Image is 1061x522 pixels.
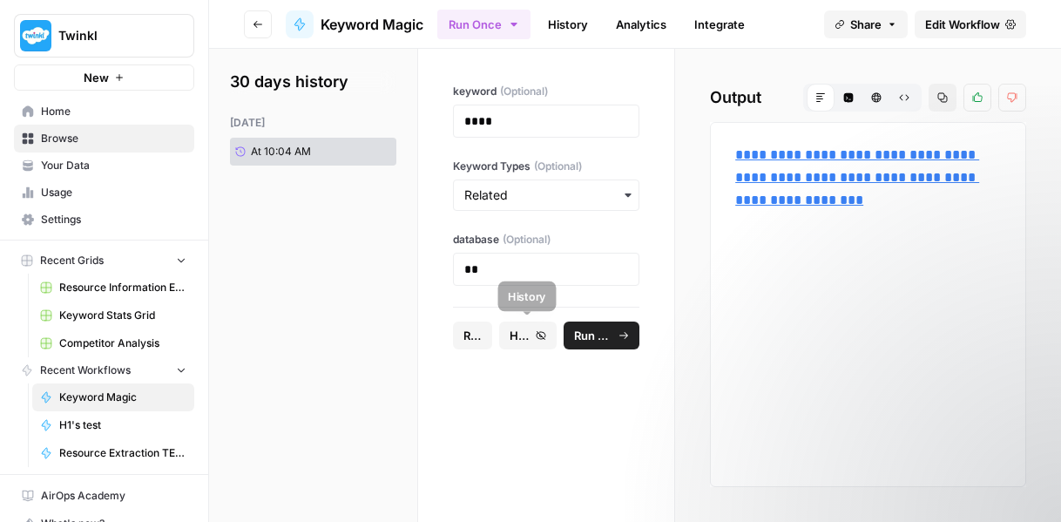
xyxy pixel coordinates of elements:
span: Recent Workflows [40,363,131,378]
span: Keyword Magic [59,390,186,405]
span: Usage [41,185,186,200]
span: (Optional) [503,232,551,247]
span: Keyword Stats Grid [59,308,186,323]
img: logo_orange.svg [28,28,42,42]
button: History [499,322,557,349]
a: Resource Information Extraction and Descriptions [32,274,194,302]
span: New [84,69,109,86]
a: AirOps Academy [14,482,194,510]
button: Run Workflow [564,322,640,349]
input: Related [464,186,628,204]
label: keyword [453,84,639,99]
span: Browse [41,131,186,146]
span: At 10:04 AM [251,144,311,159]
span: (Optional) [534,159,582,174]
button: Share [824,10,908,38]
a: Settings [14,206,194,234]
img: Twinkl Logo [20,20,51,51]
a: H1's test [32,411,194,439]
span: Settings [41,212,186,227]
span: Run Workflow [574,327,614,344]
div: [DATE] [230,115,396,131]
button: Reset [453,322,492,349]
span: Share [850,16,882,33]
a: At 10:04 AM [230,138,360,166]
span: Recent Grids [40,253,104,268]
a: Browse [14,125,194,153]
a: Edit Workflow [915,10,1026,38]
a: Analytics [605,10,677,38]
div: Keywords by Traffic [193,103,294,114]
button: Run Once [437,10,530,39]
a: Resource Extraction TEST [32,439,194,467]
a: Competitor Analysis [32,329,194,357]
span: Twinkl [58,27,164,44]
a: Integrate [684,10,755,38]
a: History [537,10,598,38]
span: H1's test [59,417,186,433]
label: Keyword Types [453,159,639,174]
div: Domain: [DOMAIN_NAME] [45,45,192,59]
button: Recent Workflows [14,357,194,383]
img: tab_keywords_by_traffic_grey.svg [173,101,187,115]
span: Reset [463,327,482,344]
span: Home [41,104,186,119]
a: Home [14,98,194,125]
div: v 4.0.25 [49,28,85,42]
button: Recent Grids [14,247,194,274]
span: AirOps Academy [41,488,186,504]
div: Domain Overview [66,103,156,114]
span: Edit Workflow [925,16,1000,33]
label: database [453,232,639,247]
a: Keyword Magic [32,383,194,411]
span: (Optional) [500,84,548,99]
span: Resource Information Extraction and Descriptions [59,280,186,295]
button: Workspace: Twinkl [14,14,194,58]
span: Resource Extraction TEST [59,445,186,461]
span: Keyword Magic [321,14,423,35]
span: History [510,327,530,344]
a: Keyword Magic [286,10,423,38]
a: Usage [14,179,194,207]
span: Your Data [41,158,186,173]
a: Your Data [14,152,194,180]
h2: 30 days history [230,70,396,94]
img: tab_domain_overview_orange.svg [47,101,61,115]
h2: Output [710,84,1026,112]
button: New [14,64,194,91]
a: Keyword Stats Grid [32,302,194,329]
img: website_grey.svg [28,45,42,59]
span: Competitor Analysis [59,336,186,351]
